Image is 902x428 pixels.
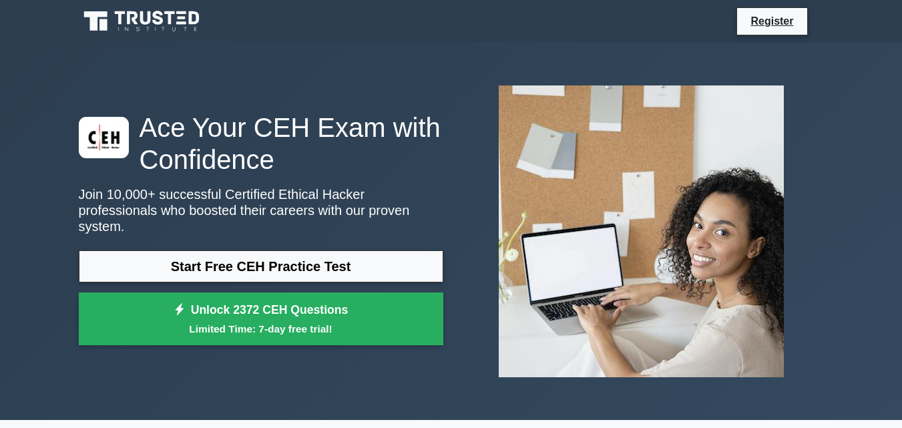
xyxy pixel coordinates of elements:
[79,112,443,176] h1: Ace Your CEH Exam with Confidence
[79,250,443,282] a: Start Free CEH Practice Test
[95,321,427,337] small: Limited Time: 7-day free trial!
[79,292,443,346] a: Unlock 2372 CEH QuestionsLimited Time: 7-day free trial!
[79,186,443,234] p: Join 10,000+ successful Certified Ethical Hacker professionals who boosted their careers with our...
[742,13,801,29] a: Register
